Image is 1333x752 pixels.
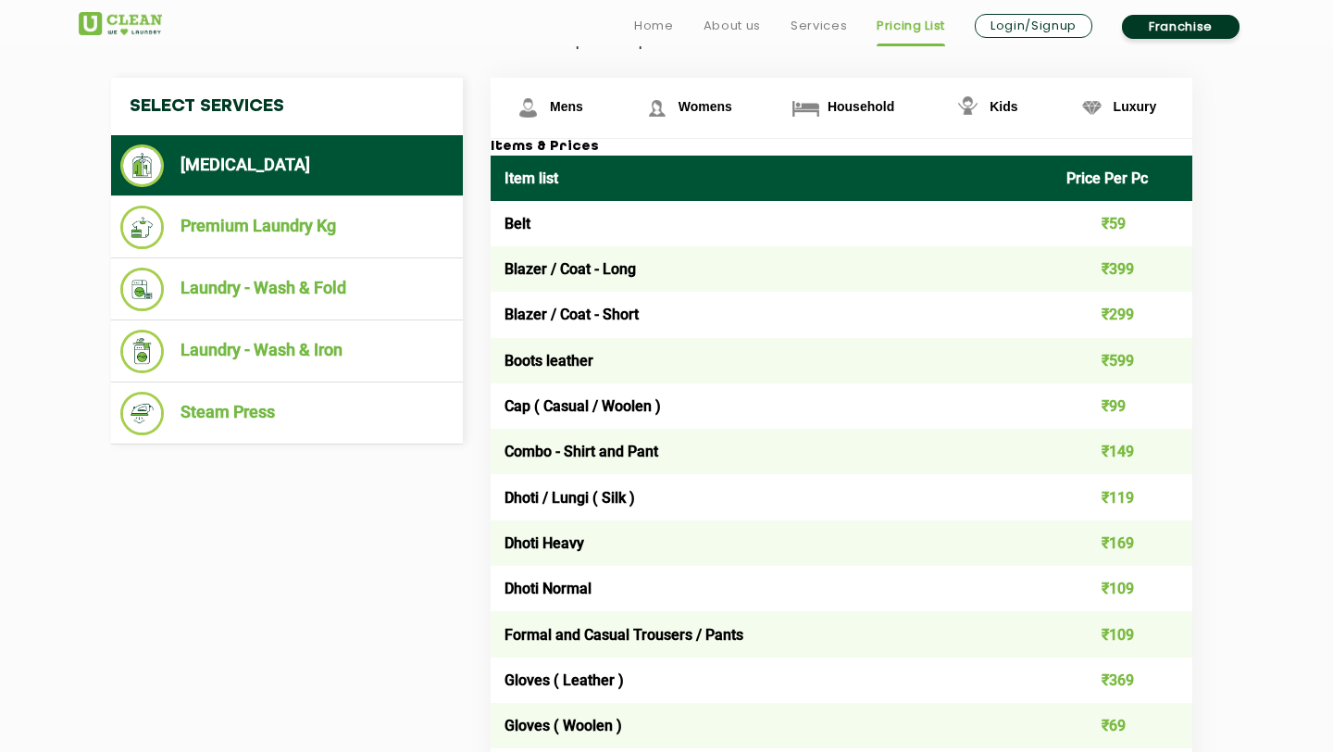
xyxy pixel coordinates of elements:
a: Services [791,15,847,37]
td: ₹99 [1053,383,1193,429]
td: Gloves ( Woolen ) [491,703,1053,748]
span: Mens [550,99,583,114]
a: About us [704,15,761,37]
img: Premium Laundry Kg [120,206,164,249]
a: Login/Signup [975,14,1092,38]
td: Blazer / Coat - Short [491,292,1053,337]
img: Kids [952,92,984,124]
img: Luxury [1076,92,1108,124]
li: Laundry - Wash & Iron [120,330,454,373]
li: Premium Laundry Kg [120,206,454,249]
li: Steam Press [120,392,454,435]
td: ₹109 [1053,611,1193,657]
img: Dry Cleaning [120,144,164,187]
img: Household [790,92,822,124]
td: Cap ( Casual / Woolen ) [491,383,1053,429]
span: Womens [679,99,732,114]
img: UClean Laundry and Dry Cleaning [79,12,162,35]
h3: Items & Prices [491,139,1192,156]
a: Pricing List [877,15,945,37]
td: ₹119 [1053,474,1193,520]
td: Gloves ( Leather ) [491,658,1053,703]
a: Franchise [1122,15,1240,39]
td: Formal and Casual Trousers / Pants [491,611,1053,657]
span: Household [828,99,894,114]
td: ₹109 [1053,566,1193,611]
td: Dhoti / Lungi ( Silk ) [491,474,1053,520]
td: Dhoti Normal [491,566,1053,611]
td: ₹599 [1053,338,1193,383]
th: Price Per Pc [1053,156,1193,201]
h4: Select Services [111,78,463,135]
img: Laundry - Wash & Iron [120,330,164,373]
span: Kids [990,99,1017,114]
td: ₹169 [1053,520,1193,566]
td: ₹149 [1053,429,1193,474]
td: Belt [491,201,1053,246]
td: ₹369 [1053,658,1193,703]
span: Luxury [1114,99,1157,114]
img: Laundry - Wash & Fold [120,268,164,311]
img: Steam Press [120,392,164,435]
img: Womens [641,92,673,124]
td: ₹299 [1053,292,1193,337]
td: ₹399 [1053,246,1193,292]
a: Home [634,15,674,37]
li: [MEDICAL_DATA] [120,144,454,187]
img: Mens [512,92,544,124]
th: Item list [491,156,1053,201]
td: ₹69 [1053,703,1193,748]
td: Combo - Shirt and Pant [491,429,1053,474]
td: Dhoti Heavy [491,520,1053,566]
td: Blazer / Coat - Long [491,246,1053,292]
td: ₹59 [1053,201,1193,246]
li: Laundry - Wash & Fold [120,268,454,311]
td: Boots leather [491,338,1053,383]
